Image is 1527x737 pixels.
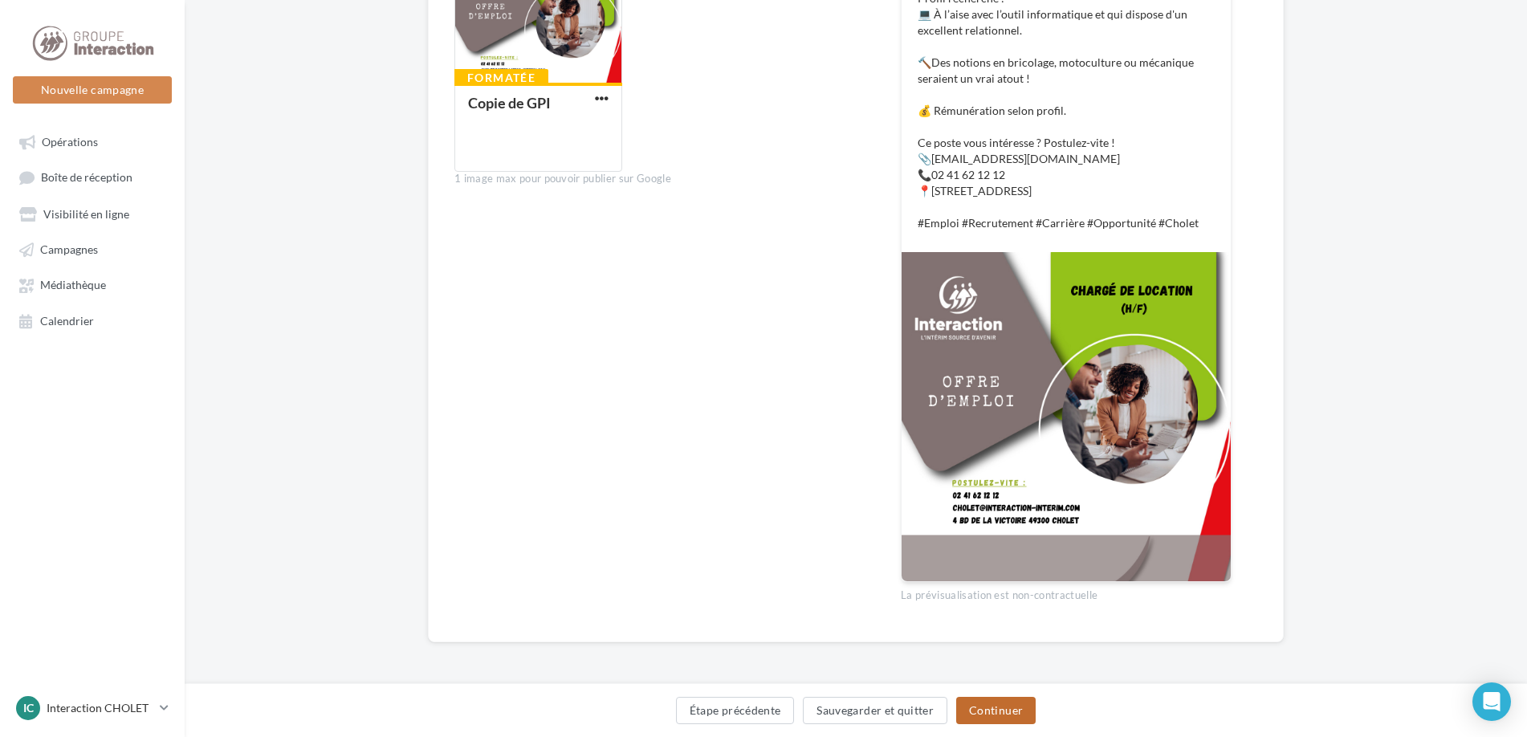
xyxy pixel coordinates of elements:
a: Boîte de réception [10,162,175,192]
a: Visibilité en ligne [10,199,175,228]
a: Opérations [10,127,175,156]
a: Calendrier [10,306,175,335]
div: 1 image max pour pouvoir publier sur Google [454,172,875,186]
span: Calendrier [40,314,94,328]
span: Boîte de réception [41,171,132,185]
p: Interaction CHOLET [47,700,153,716]
button: Étape précédente [676,697,795,724]
button: Nouvelle campagne [13,76,172,104]
button: Continuer [956,697,1036,724]
div: Open Intercom Messenger [1472,682,1511,721]
div: Copie de GPI [468,94,551,112]
span: Visibilité en ligne [43,207,129,221]
span: IC [23,700,34,716]
span: Opérations [42,135,98,149]
span: Médiathèque [40,279,106,292]
div: La prévisualisation est non-contractuelle [901,582,1232,603]
a: Campagnes [10,234,175,263]
a: Médiathèque [10,270,175,299]
a: IC Interaction CHOLET [13,693,172,723]
button: Sauvegarder et quitter [803,697,947,724]
span: Campagnes [40,242,98,256]
div: Formatée [454,69,548,87]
